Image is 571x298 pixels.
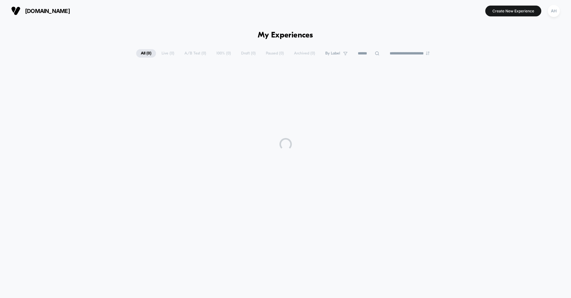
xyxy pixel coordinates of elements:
span: All ( 0 ) [136,49,156,58]
span: [DOMAIN_NAME] [25,8,70,14]
h1: My Experiences [258,31,313,40]
div: AH [548,5,560,17]
button: [DOMAIN_NAME] [9,6,72,16]
button: Create New Experience [485,6,541,16]
span: By Label [325,51,340,56]
img: Visually logo [11,6,20,15]
button: AH [546,5,562,17]
img: end [426,51,430,55]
